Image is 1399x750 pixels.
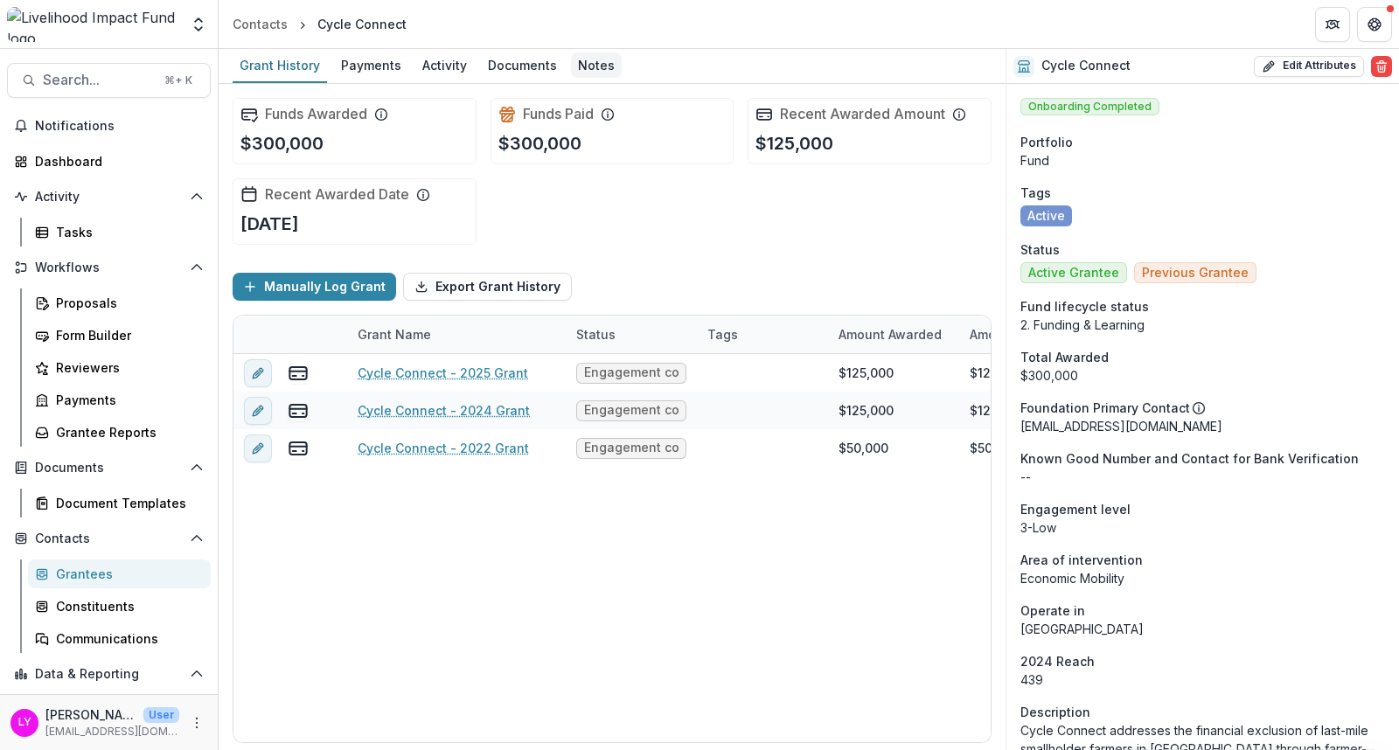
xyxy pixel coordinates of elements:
[28,385,211,414] a: Payments
[584,365,679,380] span: Engagement completed
[240,211,299,237] p: [DATE]
[358,364,528,382] a: Cycle Connect - 2025 Grant
[56,358,197,377] div: Reviewers
[1020,366,1385,385] div: $300,000
[1020,620,1385,638] p: [GEOGRAPHIC_DATA]
[481,52,564,78] div: Documents
[334,49,408,83] a: Payments
[1020,518,1385,537] p: 3-Low
[1020,98,1159,115] span: Onboarding Completed
[233,49,327,83] a: Grant History
[265,106,367,122] h2: Funds Awarded
[56,565,197,583] div: Grantees
[347,316,566,353] div: Grant Name
[1020,316,1385,334] p: 2. Funding & Learning
[288,400,309,421] button: view-payments
[566,325,626,344] div: Status
[7,147,211,176] a: Dashboard
[970,325,1047,344] p: Amount Paid
[317,15,407,33] div: Cycle Connect
[1020,670,1385,689] p: 439
[1020,348,1109,366] span: Total Awarded
[288,438,309,459] button: view-payments
[7,183,211,211] button: Open Activity
[970,364,1025,382] div: $125,000
[1020,551,1143,569] span: Area of intervention
[28,218,211,247] a: Tasks
[35,119,204,134] span: Notifications
[1020,240,1060,259] span: Status
[334,52,408,78] div: Payments
[56,326,197,344] div: Form Builder
[828,316,959,353] div: Amount Awarded
[233,15,288,33] div: Contacts
[28,489,211,517] a: Document Templates
[45,724,179,740] p: [EMAIL_ADDRESS][DOMAIN_NAME]
[1020,601,1085,620] span: Operate in
[1020,151,1385,170] p: Fund
[1020,569,1385,587] p: Economic Mobility
[7,112,211,140] button: Notifications
[970,439,1020,457] div: $50,000
[584,441,679,455] span: Engagement completed
[566,316,697,353] div: Status
[697,325,748,344] div: Tags
[56,597,197,615] div: Constituents
[1315,7,1350,42] button: Partners
[56,494,197,512] div: Document Templates
[358,439,529,457] a: Cycle Connect - 2022 Grant
[186,7,211,42] button: Open entity switcher
[7,660,211,688] button: Open Data & Reporting
[1142,266,1249,281] span: Previous Grantee
[571,52,622,78] div: Notes
[244,359,272,387] button: edit
[28,592,211,621] a: Constituents
[481,49,564,83] a: Documents
[7,454,211,482] button: Open Documents
[240,130,324,156] p: $300,000
[1020,703,1090,721] span: Description
[755,130,833,156] p: $125,000
[35,190,183,205] span: Activity
[839,364,894,382] div: $125,000
[233,52,327,78] div: Grant History
[35,531,183,546] span: Contacts
[415,49,474,83] a: Activity
[28,353,211,382] a: Reviewers
[571,49,622,83] a: Notes
[7,7,179,42] img: Livelihood Impact Fund logo
[28,288,211,317] a: Proposals
[244,434,272,462] button: edit
[697,316,828,353] div: Tags
[56,223,197,241] div: Tasks
[7,524,211,552] button: Open Contacts
[1371,56,1392,77] button: Delete
[45,705,136,724] p: [PERSON_NAME]
[43,72,154,88] span: Search...
[288,363,309,384] button: view-payments
[35,461,183,476] span: Documents
[226,11,414,37] nav: breadcrumb
[415,52,474,78] div: Activity
[1027,209,1065,224] span: Active
[1020,297,1149,316] span: Fund lifecycle status
[143,707,179,723] p: User
[56,423,197,441] div: Grantee Reports
[347,325,442,344] div: Grant Name
[970,401,1025,420] div: $125,000
[18,717,31,728] div: Lara Yellin
[226,11,295,37] a: Contacts
[35,152,197,170] div: Dashboard
[28,559,211,588] a: Grantees
[780,106,945,122] h2: Recent Awarded Amount
[1357,7,1392,42] button: Get Help
[959,316,1090,353] div: Amount Paid
[35,260,183,275] span: Workflows
[498,130,581,156] p: $300,000
[358,401,530,420] a: Cycle Connect - 2024 Grant
[7,253,211,281] button: Open Workflows
[186,712,207,733] button: More
[1020,468,1385,486] p: --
